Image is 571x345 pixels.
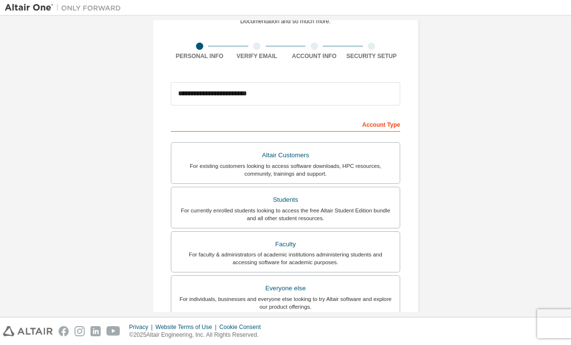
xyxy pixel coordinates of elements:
img: altair_logo.svg [3,326,53,336]
div: Students [177,193,394,207]
img: instagram.svg [75,326,85,336]
img: linkedin.svg [90,326,101,336]
p: © 2025 Altair Engineering, Inc. All Rights Reserved. [129,331,267,339]
div: For individuals, businesses and everyone else looking to try Altair software and explore our prod... [177,295,394,311]
div: Verify Email [228,52,286,60]
div: Faculty [177,238,394,251]
div: Website Terms of Use [155,323,219,331]
div: Security Setup [343,52,401,60]
img: youtube.svg [106,326,120,336]
div: For existing customers looking to access software downloads, HPC resources, community, trainings ... [177,162,394,178]
div: Cookie Consent [219,323,266,331]
div: Account Type [171,116,400,132]
div: For currently enrolled students looking to access the free Altair Student Edition bundle and all ... [177,207,394,222]
img: facebook.svg [59,326,69,336]
div: Privacy [129,323,155,331]
div: Altair Customers [177,149,394,162]
div: Everyone else [177,282,394,295]
img: Altair One [5,3,126,13]
div: For faculty & administrators of academic institutions administering students and accessing softwa... [177,251,394,266]
div: Account Info [285,52,343,60]
div: Personal Info [171,52,228,60]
